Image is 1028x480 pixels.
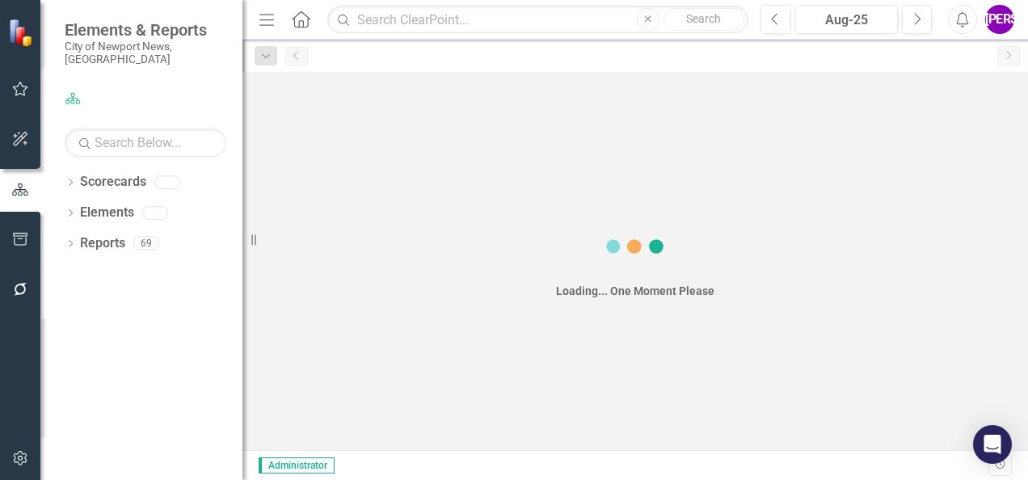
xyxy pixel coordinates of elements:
[8,19,36,47] img: ClearPoint Strategy
[65,20,226,40] span: Elements & Reports
[686,12,721,25] span: Search
[133,237,159,251] div: 69
[80,234,125,253] a: Reports
[801,11,892,30] div: Aug-25
[65,40,226,66] small: City of Newport News, [GEOGRAPHIC_DATA]
[973,425,1012,464] div: Open Intercom Messenger
[80,204,134,222] a: Elements
[795,5,898,34] button: Aug-25
[80,173,146,192] a: Scorecards
[327,6,748,34] input: Search ClearPoint...
[985,5,1014,34] button: [PERSON_NAME]
[259,457,335,474] span: Administrator
[664,8,744,31] button: Search
[556,283,714,299] div: Loading... One Moment Please
[65,128,226,157] input: Search Below...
